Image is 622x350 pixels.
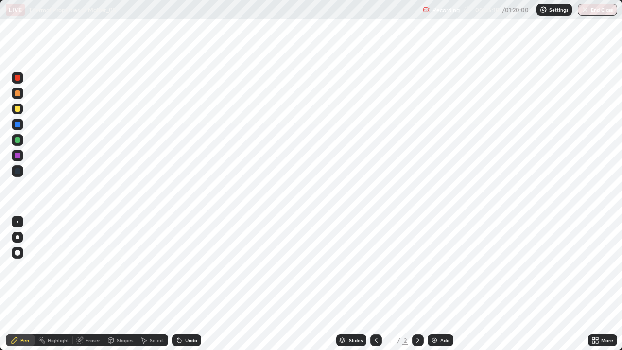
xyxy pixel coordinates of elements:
div: 1 [386,337,396,343]
div: Highlight [48,338,69,343]
p: Settings [549,7,568,12]
div: / [397,337,400,343]
div: Eraser [86,338,100,343]
div: Pen [20,338,29,343]
button: End Class [578,4,617,16]
div: Undo [185,338,197,343]
div: Add [440,338,449,343]
div: Select [150,338,164,343]
p: LIVE [9,6,22,14]
div: Slides [349,338,363,343]
p: Thermal Properties of Matter_05 [29,6,116,14]
img: add-slide-button [431,336,438,344]
div: 2 [402,336,408,345]
img: class-settings-icons [539,6,547,14]
img: recording.375f2c34.svg [423,6,431,14]
div: Shapes [117,338,133,343]
div: More [601,338,613,343]
p: Recording [432,6,460,14]
img: end-class-cross [581,6,589,14]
